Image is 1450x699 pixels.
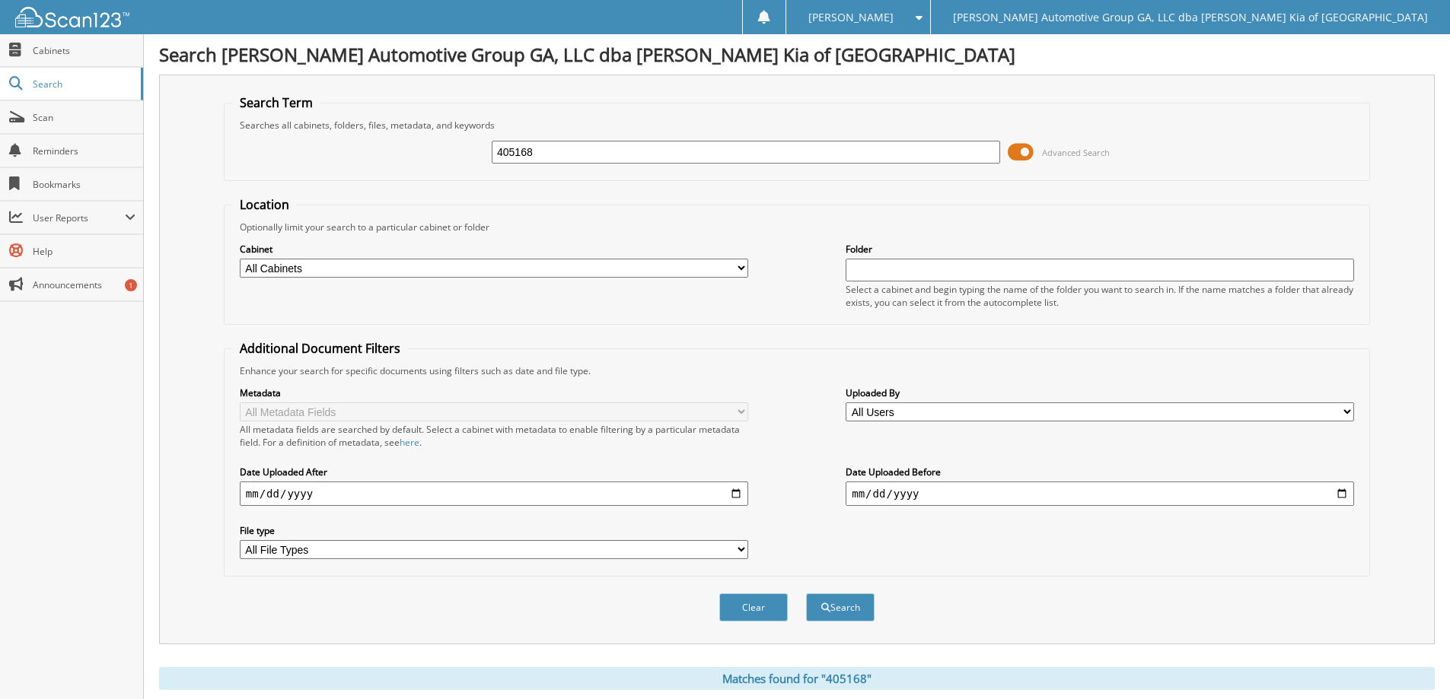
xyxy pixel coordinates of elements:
[33,245,135,258] span: Help
[240,423,748,449] div: All metadata fields are searched by default. Select a cabinet with metadata to enable filtering b...
[808,13,894,22] span: [PERSON_NAME]
[33,211,125,224] span: User Reports
[1042,147,1110,158] span: Advanced Search
[33,111,135,124] span: Scan
[33,278,135,291] span: Announcements
[232,196,297,213] legend: Location
[232,340,408,357] legend: Additional Document Filters
[232,221,1362,234] div: Optionally limit your search to a particular cabinet or folder
[232,119,1362,132] div: Searches all cabinets, folders, files, metadata, and keywords
[15,7,129,27] img: scan123-logo-white.svg
[125,279,137,291] div: 1
[240,524,748,537] label: File type
[33,44,135,57] span: Cabinets
[719,593,788,621] button: Clear
[240,386,748,399] label: Metadata
[400,436,419,449] a: here
[240,465,748,478] label: Date Uploaded After
[846,481,1354,506] input: end
[33,78,133,91] span: Search
[846,283,1354,309] div: Select a cabinet and begin typing the name of the folder you want to search in. If the name match...
[240,481,748,506] input: start
[33,178,135,191] span: Bookmarks
[846,465,1354,478] label: Date Uploaded Before
[159,667,1435,690] div: Matches found for "405168"
[33,145,135,157] span: Reminders
[240,243,748,256] label: Cabinet
[806,593,875,621] button: Search
[159,42,1435,67] h1: Search [PERSON_NAME] Automotive Group GA, LLC dba [PERSON_NAME] Kia of [GEOGRAPHIC_DATA]
[953,13,1428,22] span: [PERSON_NAME] Automotive Group GA, LLC dba [PERSON_NAME] Kia of [GEOGRAPHIC_DATA]
[232,364,1362,377] div: Enhance your search for specific documents using filters such as date and file type.
[846,243,1354,256] label: Folder
[232,94,320,111] legend: Search Term
[846,386,1354,399] label: Uploaded By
